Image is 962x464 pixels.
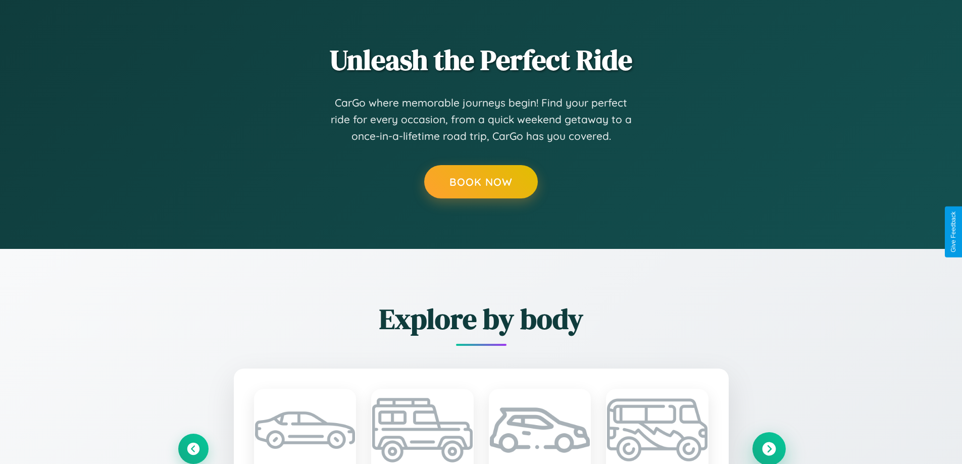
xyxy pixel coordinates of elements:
[178,40,784,79] h2: Unleash the Perfect Ride
[424,165,538,198] button: Book Now
[950,212,957,252] div: Give Feedback
[178,299,784,338] h2: Explore by body
[330,94,633,145] p: CarGo where memorable journeys begin! Find your perfect ride for every occasion, from a quick wee...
